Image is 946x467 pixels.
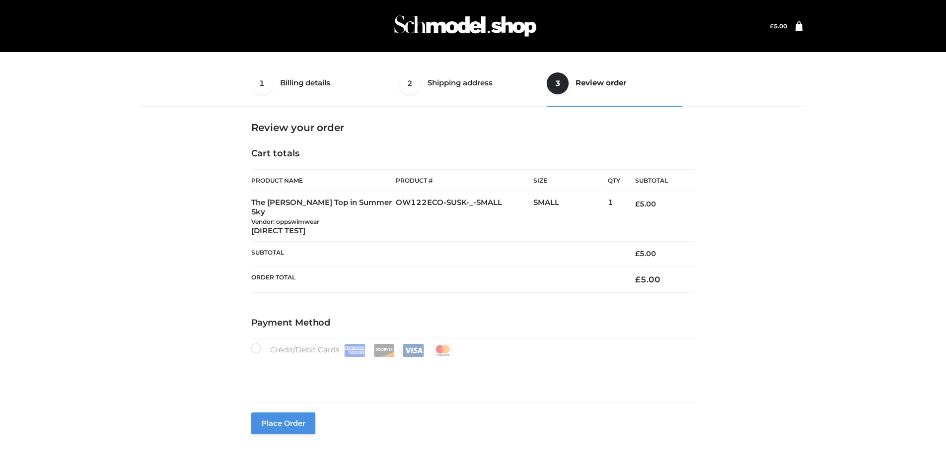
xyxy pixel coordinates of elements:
th: Product Name [251,169,396,192]
bdi: 5.00 [770,22,787,30]
a: £5.00 [770,22,787,30]
h4: Payment Method [251,318,695,329]
button: Place order [251,412,315,434]
td: OW122ECO-SUSK-_-SMALL [396,192,533,242]
th: Subtotal [251,242,621,266]
bdi: 5.00 [635,249,656,258]
th: Subtotal [620,170,695,192]
small: Vendor: oppswimwear [251,218,319,225]
span: £ [635,274,641,284]
img: Schmodel Admin 964 [391,6,540,46]
iframe: Secure payment input frame [249,355,693,391]
img: Visa [403,344,424,357]
td: 1 [608,192,620,242]
span: £ [635,249,640,258]
bdi: 5.00 [635,274,660,284]
bdi: 5.00 [635,200,656,208]
h3: Review your order [251,122,695,133]
th: Order Total [251,266,621,292]
img: Amex [344,344,365,357]
td: The [PERSON_NAME] Top in Summer Sky [DIRECT TEST] [251,192,396,242]
td: SMALL [533,192,608,242]
span: £ [770,22,774,30]
span: £ [635,200,640,208]
th: Qty [608,169,620,192]
img: Discover [373,344,395,357]
img: Mastercard [432,344,453,357]
label: Credit/Debit Cards [251,343,454,357]
th: Product # [396,169,533,192]
h4: Cart totals [251,148,695,159]
th: Size [533,170,603,192]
